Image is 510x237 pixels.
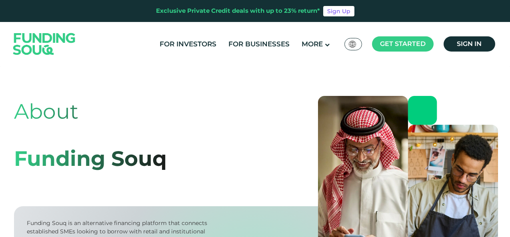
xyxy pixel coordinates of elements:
[158,38,218,51] a: For Investors
[302,40,323,48] span: More
[457,40,482,48] span: Sign in
[156,6,320,16] div: Exclusive Private Credit deals with up to 23% return*
[380,40,426,48] span: Get started
[5,24,84,64] img: Logo
[444,36,495,52] a: Sign in
[349,41,356,48] img: SA Flag
[14,96,167,127] div: About
[14,143,167,174] div: Funding Souq
[226,38,292,51] a: For Businesses
[323,6,354,16] a: Sign Up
